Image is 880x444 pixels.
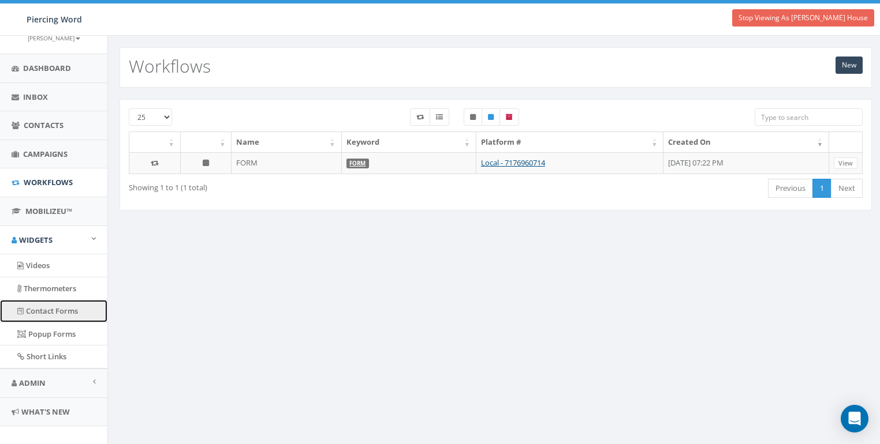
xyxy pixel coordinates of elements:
[21,407,70,417] span: What's New
[812,179,831,198] a: 1
[232,132,341,152] th: Name: activate to sort column ascending
[129,57,211,76] h2: Workflows
[755,108,863,126] input: Type to search
[24,120,64,130] span: Contacts
[27,14,82,25] span: Piercing Word
[430,108,449,126] label: Menu
[349,160,366,167] a: FORM
[342,132,476,152] th: Keyword: activate to sort column ascending
[28,32,80,43] a: [PERSON_NAME]
[476,132,664,152] th: Platform #: activate to sort column ascending
[482,108,500,126] label: Published
[19,235,53,245] span: Widgets
[732,9,874,27] a: Stop Viewing As [PERSON_NAME] House
[28,34,80,42] small: [PERSON_NAME]
[25,206,72,216] span: MobilizeU™
[129,178,424,193] div: Showing 1 to 1 (1 total)
[232,152,341,174] td: FORM
[831,179,863,198] a: Next
[481,157,545,168] a: Local - 7176960714
[464,108,482,126] label: Unpublished
[23,149,68,159] span: Campaigns
[841,405,868,432] div: Open Intercom Messenger
[23,92,48,102] span: Inbox
[836,57,863,74] a: New
[129,132,181,152] th: : activate to sort column ascending
[410,108,430,126] label: Workflow
[23,63,71,73] span: Dashboard
[19,378,46,388] span: Admin
[181,132,232,152] th: : activate to sort column ascending
[499,108,519,126] label: Archived
[834,157,857,170] a: View
[663,132,829,152] th: Created On: activate to sort column ascending
[24,177,73,187] span: Workflows
[768,179,813,198] a: Previous
[203,159,209,167] i: Unpublished
[663,152,829,174] td: [DATE] 07:22 PM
